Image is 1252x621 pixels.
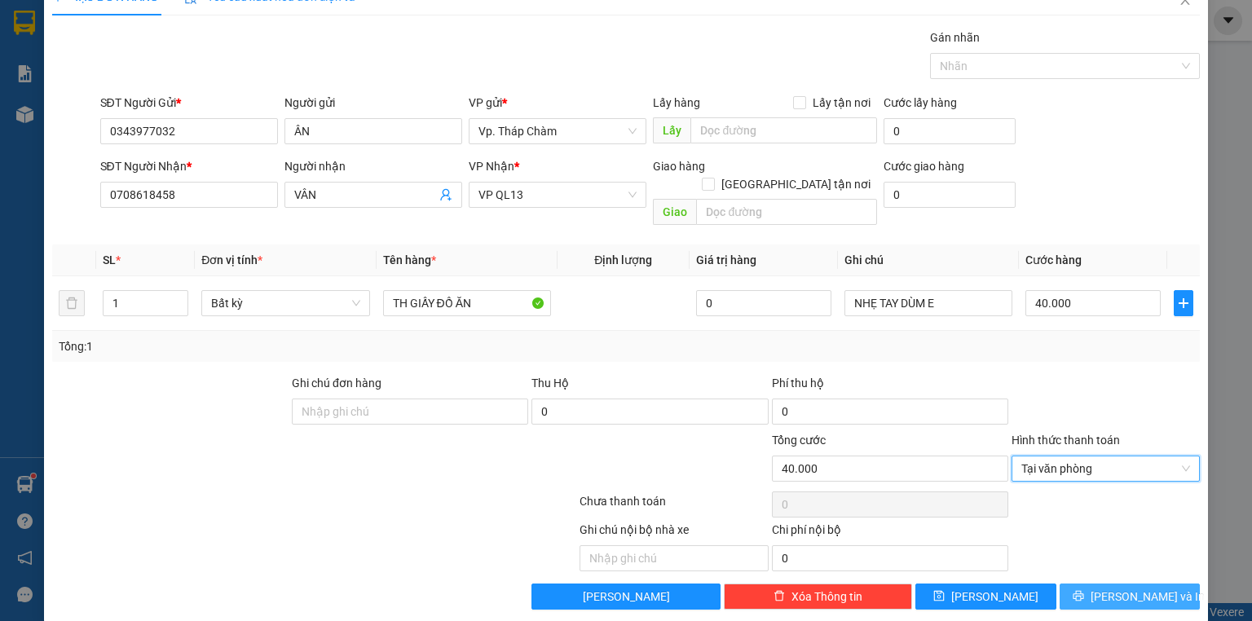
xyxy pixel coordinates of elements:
[594,253,652,266] span: Định lượng
[772,374,1008,399] div: Phí thu hộ
[653,199,696,225] span: Giao
[531,377,569,390] span: Thu Hộ
[531,584,720,610] button: [PERSON_NAME]
[59,337,484,355] div: Tổng: 1
[1091,588,1205,606] span: [PERSON_NAME] và In
[774,590,785,603] span: delete
[1025,253,1082,266] span: Cước hàng
[696,253,756,266] span: Giá trị hàng
[469,94,646,112] div: VP gửi
[292,399,528,425] input: Ghi chú đơn hàng
[100,94,278,112] div: SĐT Người Gửi
[653,160,705,173] span: Giao hàng
[715,175,877,193] span: [GEOGRAPHIC_DATA] tận nơi
[930,31,980,44] label: Gán nhãn
[383,290,551,316] input: VD: Bàn, Ghế
[292,377,381,390] label: Ghi chú đơn hàng
[933,590,945,603] span: save
[103,253,116,266] span: SL
[478,183,637,207] span: VP QL13
[884,182,1016,208] input: Cước giao hàng
[884,118,1016,144] input: Cước lấy hàng
[806,94,877,112] span: Lấy tận nơi
[844,290,1012,316] input: Ghi Chú
[884,96,957,109] label: Cước lấy hàng
[1012,434,1120,447] label: Hình thức thanh toán
[383,253,436,266] span: Tên hàng
[1073,590,1084,603] span: printer
[951,588,1038,606] span: [PERSON_NAME]
[59,290,85,316] button: delete
[100,157,278,175] div: SĐT Người Nhận
[884,160,964,173] label: Cước giao hàng
[653,96,700,109] span: Lấy hàng
[772,434,826,447] span: Tổng cước
[791,588,862,606] span: Xóa Thông tin
[580,545,768,571] input: Nhập ghi chú
[772,521,1008,545] div: Chi phí nội bộ
[1174,290,1193,316] button: plus
[469,160,514,173] span: VP Nhận
[838,244,1019,276] th: Ghi chú
[211,291,359,315] span: Bất kỳ
[478,119,637,143] span: Vp. Tháp Chàm
[439,188,452,201] span: user-add
[696,199,877,225] input: Dọc đường
[1021,456,1190,481] span: Tại văn phòng
[1060,584,1201,610] button: printer[PERSON_NAME] và In
[690,117,877,143] input: Dọc đường
[915,584,1056,610] button: save[PERSON_NAME]
[583,588,670,606] span: [PERSON_NAME]
[653,117,690,143] span: Lấy
[580,521,768,545] div: Ghi chú nội bộ nhà xe
[1175,297,1192,310] span: plus
[284,94,462,112] div: Người gửi
[724,584,912,610] button: deleteXóa Thông tin
[201,253,262,266] span: Đơn vị tính
[578,492,769,521] div: Chưa thanh toán
[284,157,462,175] div: Người nhận
[696,290,831,316] input: 0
